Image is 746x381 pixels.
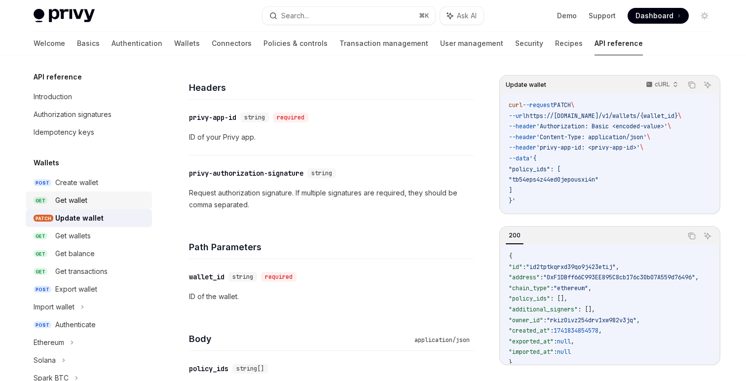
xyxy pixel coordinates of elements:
div: Update wallet [55,212,104,224]
span: string[] [236,365,264,373]
span: GET [34,268,47,275]
a: Policies & controls [263,32,328,55]
span: , [695,273,699,281]
span: "id2tptkqrxd39qo9j423etij" [526,263,616,271]
a: POSTExport wallet [26,280,152,298]
span: , [598,327,602,335]
a: API reference [595,32,643,55]
span: "ethereum" [554,284,588,292]
span: : [], [550,295,567,303]
span: \ [571,101,574,109]
button: Ask AI [701,229,714,242]
div: Search... [281,10,309,22]
div: wallet_id [189,272,224,282]
span: "created_at" [509,327,550,335]
span: 1741834854578 [554,327,598,335]
span: --data [509,154,529,162]
span: ⌘ K [419,12,429,20]
span: : [554,338,557,345]
div: 200 [506,229,523,241]
span: null [557,348,571,356]
span: , [588,284,592,292]
span: string [244,114,265,121]
span: } [509,359,512,367]
a: Idempotency keys [26,123,152,141]
button: Ask AI [440,7,484,25]
img: light logo [34,9,95,23]
span: : [554,348,557,356]
a: POSTCreate wallet [26,174,152,191]
a: GETGet wallets [26,227,152,245]
button: Search...⌘K [262,7,435,25]
span: "chain_type" [509,284,550,292]
div: privy-app-id [189,113,236,122]
span: \ [640,144,643,152]
a: Recipes [555,32,583,55]
span: --url [509,112,526,120]
div: Authenticate [55,319,96,331]
span: Ask AI [457,11,477,21]
span: string [311,169,332,177]
span: "owner_id" [509,316,543,324]
button: Toggle dark mode [697,8,712,24]
div: Authorization signatures [34,109,112,120]
span: '{ [529,154,536,162]
div: Ethereum [34,337,64,348]
a: Authentication [112,32,162,55]
span: "exported_at" [509,338,554,345]
span: 'Content-Type: application/json' [536,133,647,141]
a: PATCHUpdate wallet [26,209,152,227]
span: POST [34,286,51,293]
span: POST [34,321,51,329]
div: Create wallet [55,177,98,189]
h5: Wallets [34,157,59,169]
a: Authorization signatures [26,106,152,123]
span: : [550,284,554,292]
div: policy_ids [189,364,228,374]
span: "address" [509,273,540,281]
span: "0xF1DBff66C993EE895C8cb176c30b07A559d76496" [543,273,695,281]
div: Solana [34,354,56,366]
span: null [557,338,571,345]
span: POST [34,179,51,187]
span: GET [34,250,47,258]
span: https://[DOMAIN_NAME]/v1/wallets/{wallet_id} [526,112,678,120]
a: Connectors [212,32,252,55]
span: "tb54eps4z44ed0jepousxi4n" [509,176,598,184]
div: Get wallet [55,194,87,206]
span: "id" [509,263,522,271]
div: Idempotency keys [34,126,94,138]
span: { [509,252,512,260]
div: Get transactions [55,266,108,277]
span: 'privy-app-id: <privy-app-id>' [536,144,640,152]
div: Get wallets [55,230,91,242]
span: }' [509,197,516,205]
span: --header [509,144,536,152]
span: PATCH [34,215,53,222]
span: , [636,316,640,324]
button: Copy the contents from the code block [685,229,698,242]
a: GETGet transactions [26,263,152,280]
div: application/json [410,335,474,345]
a: POSTAuthenticate [26,316,152,334]
span: "rkiz0ivz254drv1xw982v3jq" [547,316,636,324]
span: , [616,263,619,271]
p: ID of your Privy app. [189,131,474,143]
span: : [540,273,543,281]
a: GETGet balance [26,245,152,263]
span: --header [509,122,536,130]
span: 'Authorization: Basic <encoded-value>' [536,122,668,130]
span: Dashboard [635,11,673,21]
button: cURL [640,76,682,93]
button: Ask AI [701,78,714,91]
span: : [543,316,547,324]
a: Introduction [26,88,152,106]
span: "additional_signers" [509,305,578,313]
span: "policy_ids": [ [509,165,560,173]
div: required [273,113,308,122]
h4: Headers [189,81,474,94]
span: GET [34,232,47,240]
span: \ [678,112,681,120]
h5: API reference [34,71,82,83]
a: Support [589,11,616,21]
